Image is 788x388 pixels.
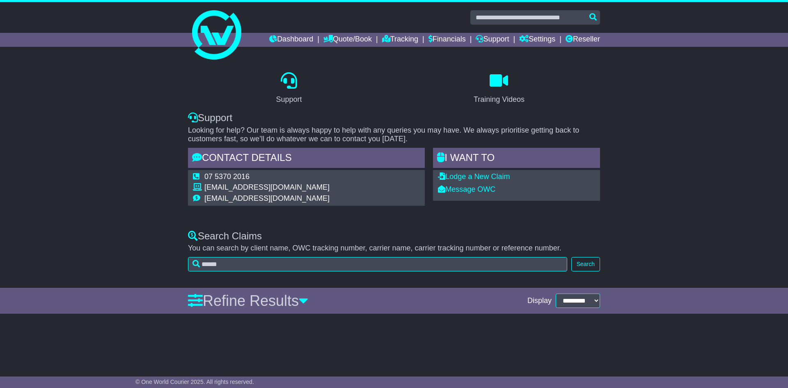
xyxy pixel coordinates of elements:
[188,244,600,253] p: You can search by client name, OWC tracking number, carrier name, carrier tracking number or refe...
[188,292,308,309] a: Refine Results
[269,33,313,47] a: Dashboard
[476,33,509,47] a: Support
[474,94,525,105] div: Training Videos
[428,33,466,47] a: Financials
[468,69,530,108] a: Training Videos
[270,69,307,108] a: Support
[433,148,600,170] div: I WANT to
[204,194,330,203] td: [EMAIL_ADDRESS][DOMAIN_NAME]
[571,257,600,271] button: Search
[135,379,254,385] span: © One World Courier 2025. All rights reserved.
[519,33,555,47] a: Settings
[323,33,372,47] a: Quote/Book
[188,148,425,170] div: Contact Details
[188,112,600,124] div: Support
[204,172,330,184] td: 07 5370 2016
[438,185,495,193] a: Message OWC
[566,33,600,47] a: Reseller
[188,126,600,144] p: Looking for help? Our team is always happy to help with any queries you may have. We always prior...
[527,296,552,305] span: Display
[204,183,330,194] td: [EMAIL_ADDRESS][DOMAIN_NAME]
[276,94,302,105] div: Support
[438,172,510,181] a: Lodge a New Claim
[188,230,600,242] div: Search Claims
[382,33,418,47] a: Tracking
